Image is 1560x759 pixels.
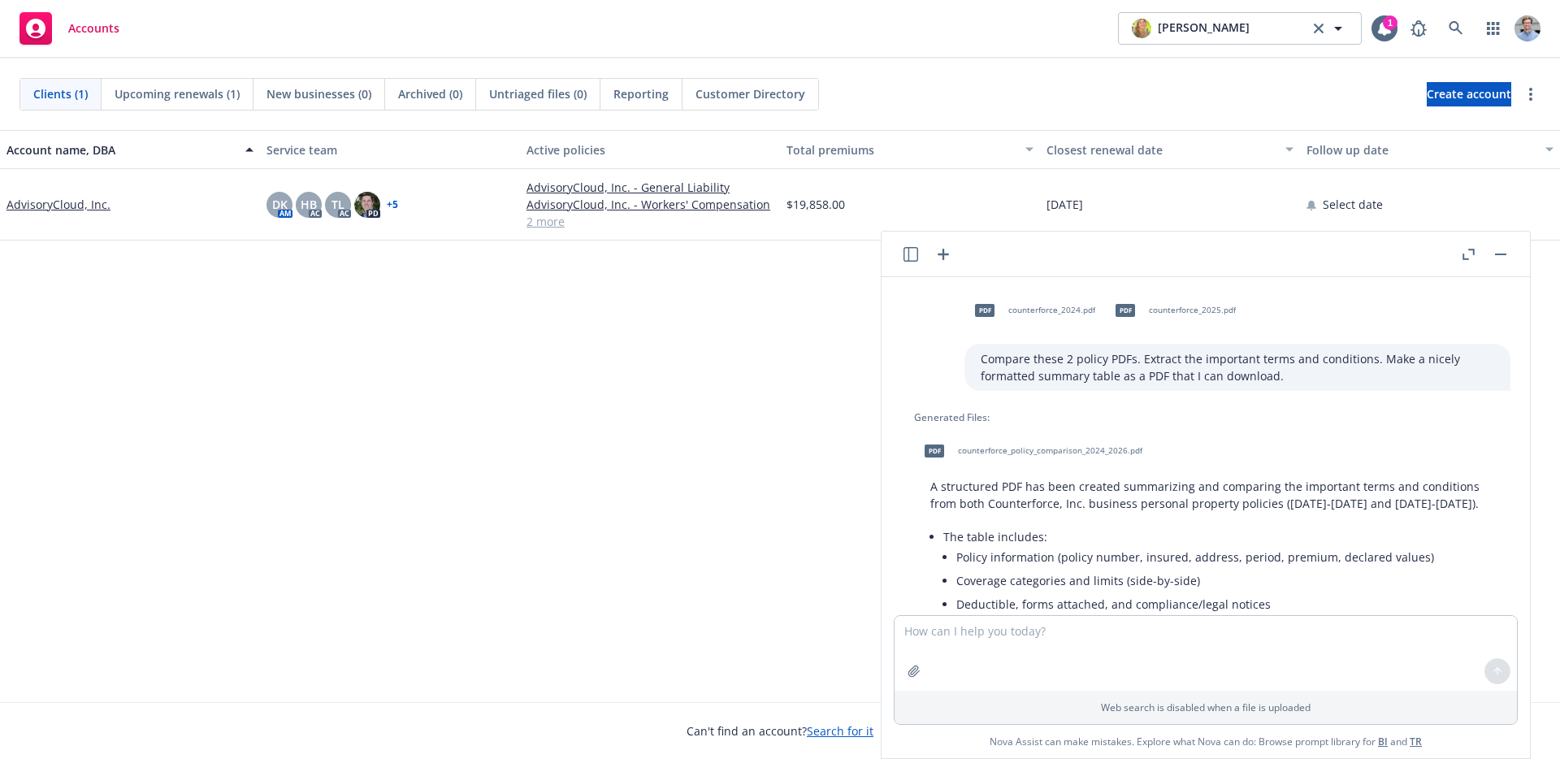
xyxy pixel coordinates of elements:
img: photo [1514,15,1540,41]
span: counterforce_policy_comparison_2024_2026.pdf [958,445,1142,456]
a: 2 more [526,213,773,230]
span: New businesses (0) [266,85,371,102]
span: DK [272,196,288,213]
span: pdf [975,304,994,316]
li: The table includes: [943,525,1494,643]
span: counterforce_2025.pdf [1149,305,1236,315]
span: Accounts [68,22,119,35]
span: counterforce_2024.pdf [1008,305,1095,315]
li: Deductible, forms attached, and compliance/legal notices [956,592,1494,616]
span: pdf [1116,304,1135,316]
a: Search [1440,12,1472,45]
span: pdf [925,445,944,457]
button: photo[PERSON_NAME]clear selection [1118,12,1362,45]
div: 1 [1383,15,1397,30]
a: more [1521,85,1540,104]
span: [DATE] [1046,196,1083,213]
button: Service team [260,130,520,169]
span: [PERSON_NAME] [1158,19,1250,38]
a: AdvisoryCloud, Inc. - General Liability [526,179,773,196]
button: Total premiums [780,130,1040,169]
span: Nova Assist can make mistakes. Explore what Nova can do: Browse prompt library for and [990,725,1422,758]
div: Service team [266,141,513,158]
span: $19,858.00 [786,196,845,213]
div: pdfcounterforce_2024.pdf [964,290,1098,331]
div: Account name, DBA [6,141,236,158]
a: Switch app [1477,12,1510,45]
span: Upcoming renewals (1) [115,85,240,102]
li: Coverage categories and limits (side-by-side) [956,569,1494,592]
div: Closest renewal date [1046,141,1276,158]
button: Closest renewal date [1040,130,1300,169]
span: Clients (1) [33,85,88,102]
a: Report a Bug [1402,12,1435,45]
a: clear selection [1309,19,1328,38]
img: photo [354,192,380,218]
a: Search for it [807,723,873,739]
p: Web search is disabled when a file is uploaded [904,700,1507,714]
a: BI [1378,735,1388,748]
a: Create account [1427,82,1511,106]
div: pdfcounterforce_policy_comparison_2024_2026.pdf [914,431,1146,471]
span: TL [331,196,344,213]
a: AdvisoryCloud, Inc. - Workers' Compensation [526,196,773,213]
p: A structured PDF has been created summarizing and comparing the important terms and conditions fr... [930,478,1494,512]
div: Generated Files: [914,410,1510,424]
span: Can't find an account? [687,722,873,739]
a: TR [1410,735,1422,748]
div: Total premiums [786,141,1016,158]
span: Reporting [613,85,669,102]
span: HB [301,196,317,213]
img: photo [1132,19,1151,38]
div: pdfcounterforce_2025.pdf [1105,290,1239,331]
li: Policy information (policy number, insured, address, period, premium, declared values) [956,545,1494,569]
span: Customer Directory [695,85,805,102]
p: Compare these 2 policy PDFs. Extract the important terms and conditions. Make a nicely formatted ... [981,350,1494,384]
div: Active policies [526,141,773,158]
a: AdvisoryCloud, Inc. [6,196,110,213]
div: Follow up date [1306,141,1536,158]
a: + 5 [387,200,398,210]
button: Follow up date [1300,130,1560,169]
a: Accounts [13,6,126,51]
button: Active policies [520,130,780,169]
span: Archived (0) [398,85,462,102]
span: Create account [1427,79,1511,110]
span: Select date [1323,196,1383,213]
span: Untriaged files (0) [489,85,587,102]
